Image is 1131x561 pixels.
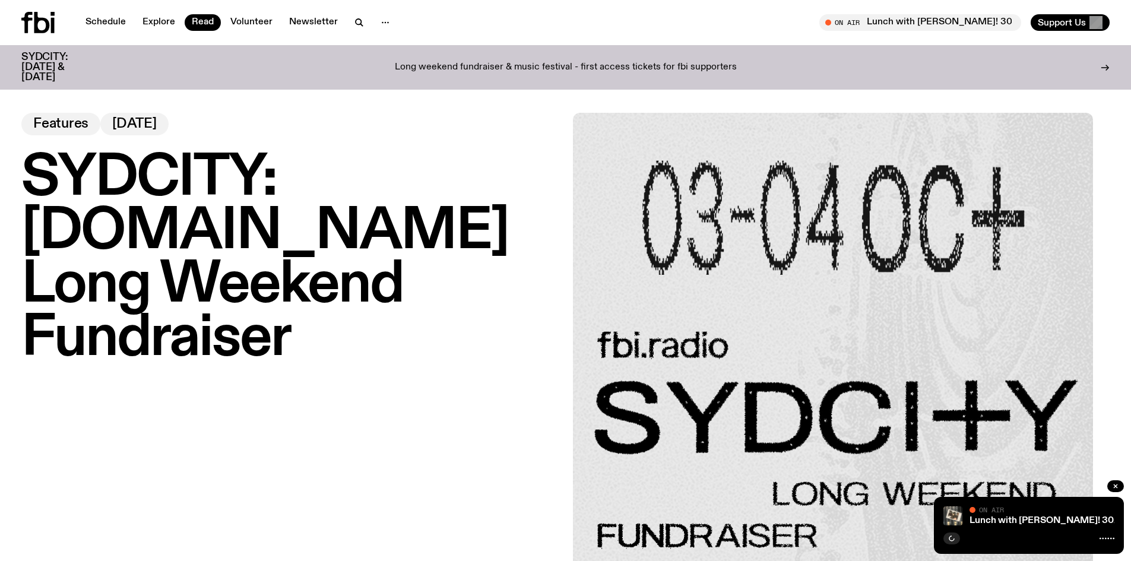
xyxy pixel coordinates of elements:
a: Newsletter [282,14,345,31]
a: Lunch with [PERSON_NAME]! 30/08 [970,516,1130,525]
a: Explore [135,14,182,31]
a: Schedule [78,14,133,31]
span: Support Us [1038,17,1086,28]
span: On Air [979,506,1004,514]
button: Support Us [1031,14,1110,31]
span: Features [33,118,88,131]
button: On AirLunch with [PERSON_NAME]! 30/08 [819,14,1021,31]
h3: SYDCITY: [DATE] & [DATE] [21,52,97,83]
a: Read [185,14,221,31]
span: [DATE] [112,118,157,131]
a: Volunteer [223,14,280,31]
h1: SYDCITY: [DOMAIN_NAME] Long Weekend Fundraiser [21,152,559,366]
p: Long weekend fundraiser & music festival - first access tickets for fbi supporters [395,62,737,73]
img: A polaroid of Ella Avni in the studio on top of the mixer which is also located in the studio. [943,506,962,525]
